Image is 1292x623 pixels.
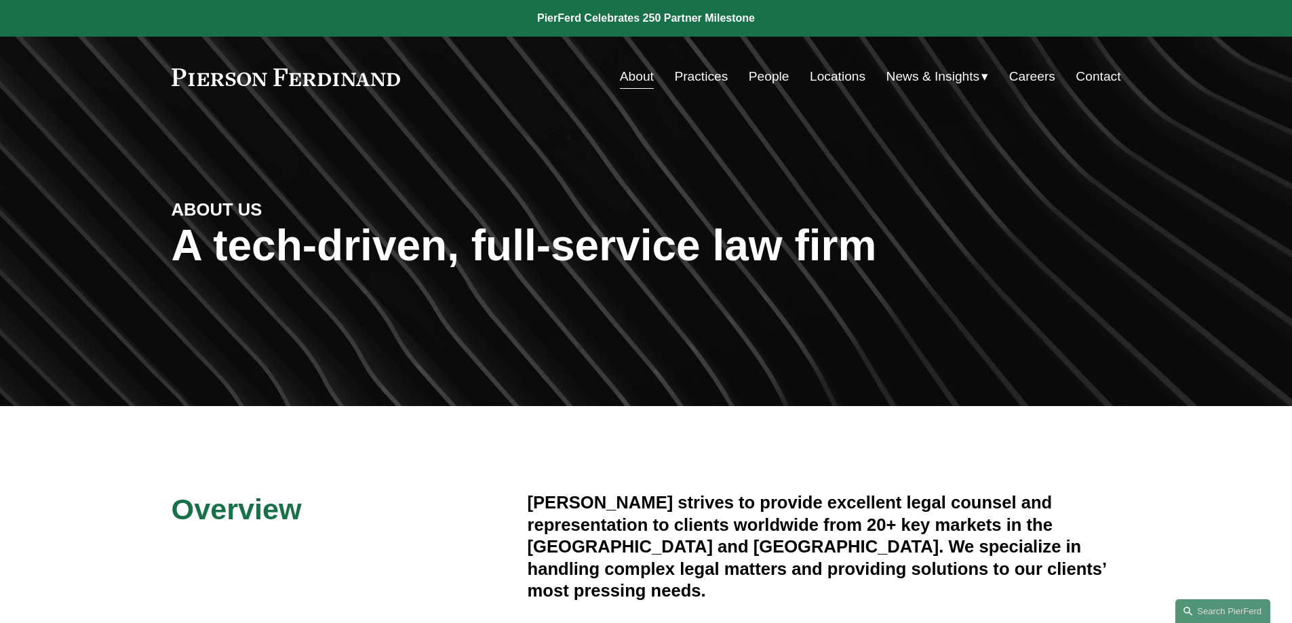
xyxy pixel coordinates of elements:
[528,491,1121,601] h4: [PERSON_NAME] strives to provide excellent legal counsel and representation to clients worldwide ...
[1175,599,1270,623] a: Search this site
[172,200,262,219] strong: ABOUT US
[1009,64,1055,89] a: Careers
[674,64,728,89] a: Practices
[886,64,989,89] a: folder dropdown
[749,64,789,89] a: People
[172,221,1121,270] h1: A tech-driven, full-service law firm
[810,64,865,89] a: Locations
[620,64,654,89] a: About
[886,65,980,89] span: News & Insights
[1076,64,1120,89] a: Contact
[172,493,302,525] span: Overview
